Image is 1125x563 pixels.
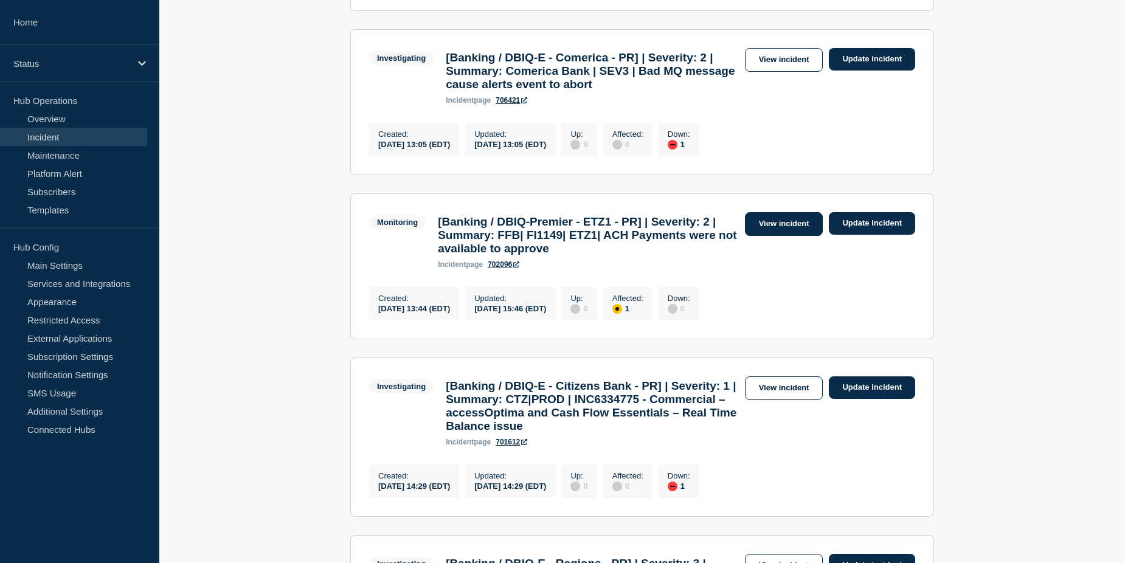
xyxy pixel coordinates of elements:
p: Created : [378,471,450,480]
a: View incident [745,376,823,400]
p: Up : [570,130,587,139]
p: Down : [668,130,690,139]
p: Created : [378,294,450,303]
div: 1 [668,480,690,491]
span: Monitoring [369,215,426,229]
a: 701612 [496,438,527,446]
div: down [668,482,677,491]
div: [DATE] 13:05 (EDT) [378,139,450,149]
p: Affected : [612,130,643,139]
div: [DATE] 13:44 (EDT) [378,303,450,313]
p: page [446,96,491,105]
a: Update incident [829,376,915,399]
p: page [446,438,491,446]
a: 702096 [488,260,519,269]
span: incident [446,438,474,446]
p: Created : [378,130,450,139]
div: [DATE] 14:29 (EDT) [378,480,450,491]
p: Updated : [474,130,546,139]
div: 1 [668,139,690,150]
div: disabled [612,140,622,150]
div: disabled [612,482,622,491]
div: [DATE] 15:46 (EDT) [474,303,546,313]
p: Up : [570,471,587,480]
div: 0 [570,139,587,150]
div: 1 [612,303,643,314]
div: disabled [570,140,580,150]
div: 0 [668,303,690,314]
div: disabled [668,304,677,314]
span: incident [446,96,474,105]
div: 0 [612,480,643,491]
p: Down : [668,471,690,480]
div: down [668,140,677,150]
div: [DATE] 14:29 (EDT) [474,480,546,491]
div: 0 [570,480,587,491]
span: Investigating [369,51,434,65]
div: disabled [570,482,580,491]
div: [DATE] 13:05 (EDT) [474,139,546,149]
div: 0 [612,139,643,150]
a: 706421 [496,96,527,105]
div: disabled [570,304,580,314]
p: Up : [570,294,587,303]
p: Updated : [474,294,546,303]
div: affected [612,304,622,314]
a: View incident [745,212,823,236]
a: View incident [745,48,823,72]
span: Investigating [369,379,434,393]
h3: [Banking / DBIQ-E - Comerica - PR] | Severity: 2 | Summary: Comerica Bank | SEV3 | Bad MQ message... [446,51,738,91]
h3: [Banking / DBIQ-Premier - ETZ1 - PR] | Severity: 2 | Summary: FFB| FI1149| ETZ1| ACH Payments wer... [438,215,738,255]
span: incident [438,260,466,269]
a: Update incident [829,212,915,235]
p: Affected : [612,471,643,480]
p: Down : [668,294,690,303]
p: page [438,260,483,269]
p: Updated : [474,471,546,480]
h3: [Banking / DBIQ-E - Citizens Bank - PR] | Severity: 1 | Summary: CTZ|PROD | INC6334775 - Commerci... [446,379,738,433]
p: Affected : [612,294,643,303]
p: Status [13,58,130,69]
a: Update incident [829,48,915,71]
div: 0 [570,303,587,314]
